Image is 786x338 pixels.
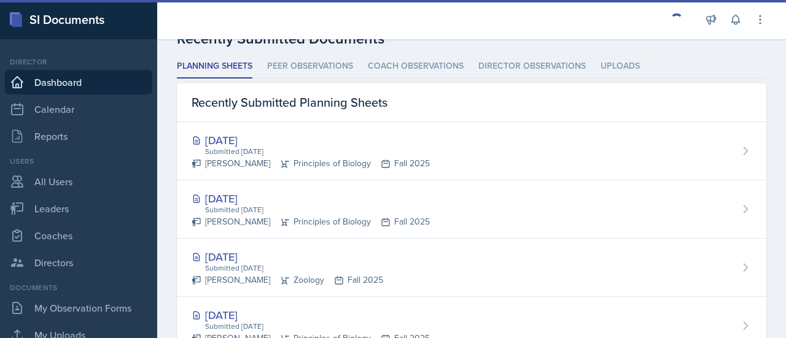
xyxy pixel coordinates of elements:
a: Coaches [5,223,152,248]
div: [DATE] [192,190,430,207]
div: [PERSON_NAME] Zoology Fall 2025 [192,274,383,286]
a: All Users [5,169,152,194]
a: [DATE] Submitted [DATE] [PERSON_NAME]Principles of BiologyFall 2025 [177,180,766,239]
li: Coach Observations [368,55,464,79]
li: Peer Observations [267,55,353,79]
a: Leaders [5,196,152,221]
div: Director [5,56,152,67]
li: Planning Sheets [177,55,252,79]
li: Uploads [601,55,640,79]
div: [DATE] [192,307,430,323]
a: Calendar [5,97,152,121]
div: Recently Submitted Planning Sheets [177,83,766,122]
div: Submitted [DATE] [204,263,383,274]
a: Reports [5,124,152,148]
a: [DATE] Submitted [DATE] [PERSON_NAME]ZoologyFall 2025 [177,239,766,297]
a: My Observation Forms [5,296,152,320]
div: [DATE] [192,132,430,148]
li: Director Observations [478,55,586,79]
div: [PERSON_NAME] Principles of Biology Fall 2025 [192,215,430,228]
div: Submitted [DATE] [204,321,430,332]
a: Directors [5,250,152,275]
div: [PERSON_NAME] Principles of Biology Fall 2025 [192,157,430,170]
a: Dashboard [5,70,152,94]
div: Users [5,156,152,167]
div: Documents [5,282,152,293]
div: Submitted [DATE] [204,146,430,157]
div: [DATE] [192,248,383,265]
div: Submitted [DATE] [204,204,430,215]
a: [DATE] Submitted [DATE] [PERSON_NAME]Principles of BiologyFall 2025 [177,122,766,180]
